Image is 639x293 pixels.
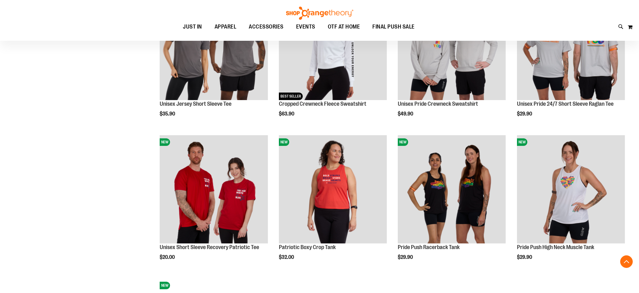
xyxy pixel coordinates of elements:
[279,93,303,100] span: BEST SELLER
[517,244,594,250] a: Pride Push High Neck Muscle Tank
[279,138,289,146] span: NEW
[160,135,268,244] a: Product image for Unisex Short Sleeve Recovery Patriotic TeeNEW
[160,138,170,146] span: NEW
[160,101,232,107] a: Unisex Jersey Short Sleeve Tee
[328,20,360,34] span: OTF AT HOME
[285,7,354,20] img: Shop Orangetheory
[160,244,259,250] a: Unisex Short Sleeve Recovery Patriotic Tee
[517,138,527,146] span: NEW
[160,135,268,243] img: Product image for Unisex Short Sleeve Recovery Patriotic Tee
[620,255,633,268] button: Back To Top
[398,138,408,146] span: NEW
[398,244,460,250] a: Pride Push Racerback Tank
[398,111,414,117] span: $49.90
[183,20,202,34] span: JUST IN
[160,254,176,260] span: $20.00
[208,20,243,34] a: APPAREL
[279,101,366,107] a: Cropped Crewneck Fleece Sweatshirt
[157,132,271,276] div: product
[249,20,284,34] span: ACCESSORIES
[276,132,390,276] div: product
[517,135,625,243] img: Pride Push High Neck Muscle Tank
[372,20,415,34] span: FINAL PUSH SALE
[517,135,625,244] a: Pride Push High Neck Muscle TankNEW
[398,135,506,243] img: Pride Push Racerback Tank
[395,132,509,276] div: product
[177,20,208,34] a: JUST IN
[398,254,414,260] span: $29.90
[517,111,533,117] span: $29.90
[215,20,237,34] span: APPAREL
[366,20,421,34] a: FINAL PUSH SALE
[242,20,290,34] a: ACCESSORIES
[279,254,295,260] span: $32.00
[322,20,366,34] a: OTF AT HOME
[279,244,336,250] a: Patriotic Boxy Crop Tank
[279,135,387,243] img: Patriotic Boxy Crop Tank
[514,132,628,276] div: product
[279,135,387,244] a: Patriotic Boxy Crop TankNEW
[160,282,170,289] span: NEW
[517,254,533,260] span: $29.90
[398,135,506,244] a: Pride Push Racerback TankNEW
[398,101,478,107] a: Unisex Pride Crewneck Sweatshirt
[279,111,295,117] span: $63.90
[160,111,176,117] span: $35.90
[290,20,322,34] a: EVENTS
[296,20,315,34] span: EVENTS
[517,101,614,107] a: Unisex Pride 24/7 Short Sleeve Raglan Tee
